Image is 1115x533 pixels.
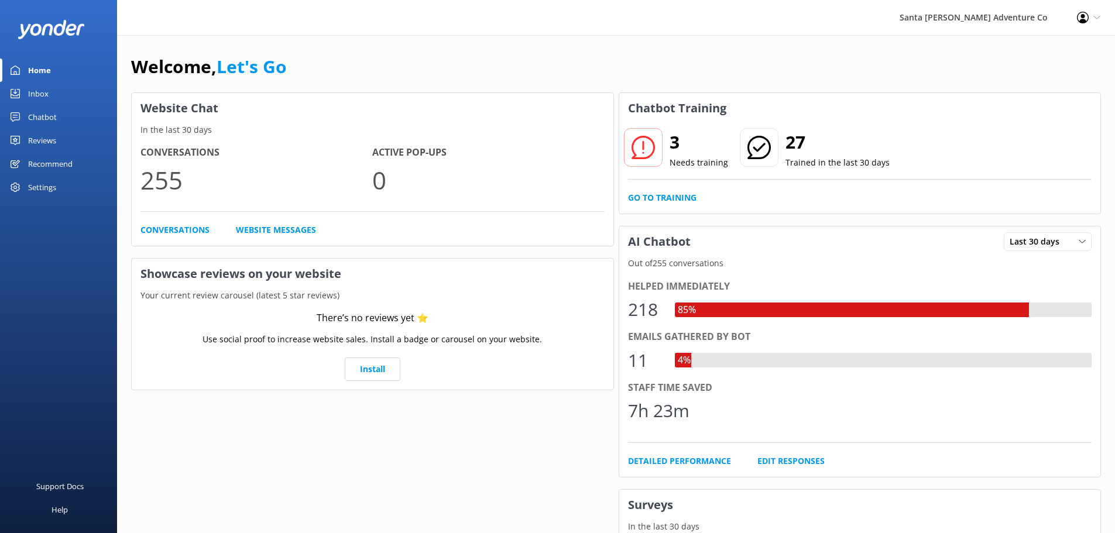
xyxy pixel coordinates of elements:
[628,455,731,467] a: Detailed Performance
[675,353,694,368] div: 4%
[236,223,316,236] a: Website Messages
[18,20,85,39] img: yonder-white-logo.png
[757,455,825,467] a: Edit Responses
[628,295,663,324] div: 218
[36,474,84,498] div: Support Docs
[372,160,604,200] p: 0
[619,93,735,123] h3: Chatbot Training
[785,128,890,156] h2: 27
[619,490,1101,520] h3: Surveys
[619,226,699,257] h3: AI Chatbot
[140,223,210,236] a: Conversations
[28,59,51,82] div: Home
[132,289,613,302] p: Your current review carousel (latest 5 star reviews)
[217,54,287,78] a: Let's Go
[785,156,890,169] p: Trained in the last 30 days
[619,520,1101,533] p: In the last 30 days
[140,145,372,160] h4: Conversations
[628,346,663,374] div: 11
[28,129,56,152] div: Reviews
[52,498,68,521] div: Help
[628,191,697,204] a: Go to Training
[670,156,728,169] p: Needs training
[132,259,613,289] h3: Showcase reviews on your website
[628,279,1092,294] div: Helped immediately
[345,357,400,381] a: Install
[628,329,1092,345] div: Emails gathered by bot
[675,302,699,318] div: 85%
[140,160,372,200] p: 255
[132,123,613,136] p: In the last 30 days
[28,152,73,176] div: Recommend
[670,128,728,156] h2: 3
[628,380,1092,396] div: Staff time saved
[317,311,428,326] div: There’s no reviews yet ⭐
[28,176,56,199] div: Settings
[372,145,604,160] h4: Active Pop-ups
[1010,235,1066,248] span: Last 30 days
[628,397,689,425] div: 7h 23m
[28,82,49,105] div: Inbox
[619,257,1101,270] p: Out of 255 conversations
[28,105,57,129] div: Chatbot
[132,93,613,123] h3: Website Chat
[131,53,287,81] h1: Welcome,
[203,333,542,346] p: Use social proof to increase website sales. Install a badge or carousel on your website.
